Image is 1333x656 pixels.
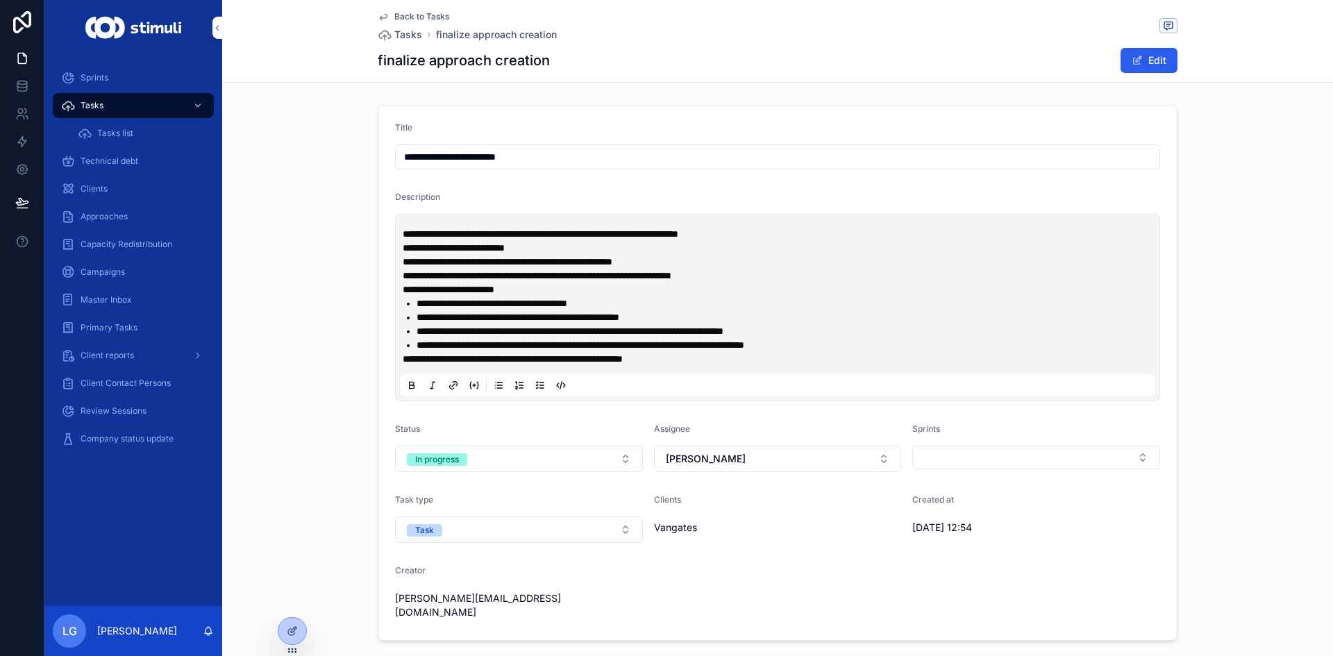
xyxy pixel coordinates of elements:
a: Campaigns [53,260,214,285]
span: Review Sessions [81,405,146,417]
span: Technical debt [81,155,138,167]
span: Capacity Redistribution [81,239,172,250]
span: Primary Tasks [81,322,137,333]
span: [PERSON_NAME][EMAIL_ADDRESS][DOMAIN_NAME] [395,591,578,619]
a: Tasks [53,93,214,118]
span: Sprints [912,423,940,434]
span: LG [62,623,77,639]
span: [DATE] 12:54 [912,521,1096,535]
button: Select Button [912,446,1160,469]
span: Tasks [81,100,103,111]
span: Tasks [394,28,422,42]
span: Status [395,423,420,434]
a: Sprints [53,65,214,90]
button: Edit [1121,48,1177,73]
span: Creator [395,565,426,575]
a: Review Sessions [53,398,214,423]
span: Approaches [81,211,128,222]
a: Back to Tasks [378,11,449,22]
span: Tasks list [97,128,133,139]
a: Client reports [53,343,214,368]
a: Primary Tasks [53,315,214,340]
a: Approaches [53,204,214,229]
span: Clients [654,494,681,505]
a: Company status update [53,426,214,451]
a: Master Inbox [53,287,214,312]
span: Description [395,192,440,202]
span: Company status update [81,433,174,444]
button: Select Button [654,446,902,472]
p: [PERSON_NAME] [97,624,177,638]
span: Back to Tasks [394,11,449,22]
a: Tasks list [69,121,214,146]
span: Title [395,122,412,133]
span: Vangates [654,521,697,535]
div: scrollable content [44,56,222,469]
span: Created at [912,494,954,505]
span: Clients [81,183,108,194]
span: Task type [395,494,433,505]
div: In progress [415,453,459,466]
button: Select Button [395,516,643,543]
a: Capacity Redistribution [53,232,214,257]
span: Assignee [654,423,690,434]
a: Clients [53,176,214,201]
a: finalize approach creation [436,28,557,42]
a: Client Contact Persons [53,371,214,396]
button: Select Button [395,446,643,472]
a: Tasks [378,28,422,42]
span: Campaigns [81,267,125,278]
div: Task [415,524,434,537]
span: Master Inbox [81,294,132,305]
span: Sprints [81,72,108,83]
span: Client Contact Persons [81,378,171,389]
h1: finalize approach creation [378,51,550,70]
img: App logo [85,17,181,39]
span: Client reports [81,350,134,361]
span: [PERSON_NAME] [666,452,746,466]
a: Technical debt [53,149,214,174]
